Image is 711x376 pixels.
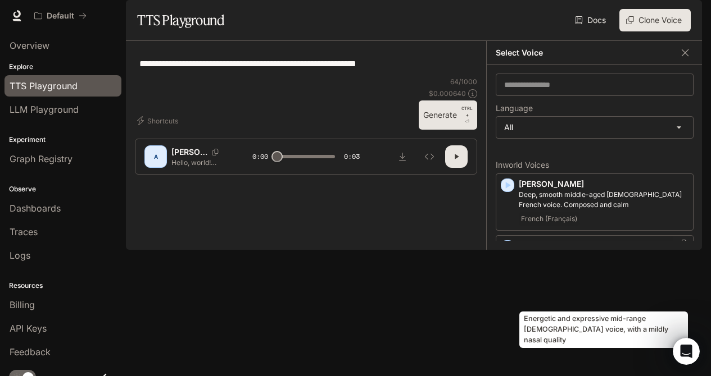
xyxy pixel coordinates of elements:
[171,146,207,158] p: [PERSON_NAME]
[29,4,92,27] button: All workspaces
[496,117,693,138] div: All
[391,145,414,168] button: Download audio
[519,190,689,210] p: Deep, smooth middle-aged male French voice. Composed and calm
[519,178,689,190] p: [PERSON_NAME]
[147,148,165,166] div: A
[137,9,224,31] h1: TTS Playground
[673,338,700,365] iframe: Intercom live chat
[429,89,466,98] p: $ 0.000640
[252,151,268,162] span: 0:00
[496,104,533,112] p: Language
[519,240,689,251] p: [PERSON_NAME]
[519,311,688,348] div: Energetic and expressive mid-range [DEMOGRAPHIC_DATA] voice, with a mildly nasal quality
[450,77,477,86] p: 64 / 1000
[419,100,477,130] button: GenerateCTRL +⏎
[619,9,691,31] button: Clone Voice
[135,112,183,130] button: Shortcuts
[344,151,360,162] span: 0:03
[461,105,473,125] p: ⏎
[496,161,694,169] p: Inworld Voices
[47,11,74,21] p: Default
[171,158,225,167] p: Hello, world! What a wonderful day to be a text-to-speech model!
[207,149,223,155] button: Copy Voice ID
[418,145,441,168] button: Inspect
[461,105,473,118] p: CTRL +
[519,212,579,226] span: French (Français)
[573,9,610,31] a: Docs
[677,240,689,249] button: Copy Voice ID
